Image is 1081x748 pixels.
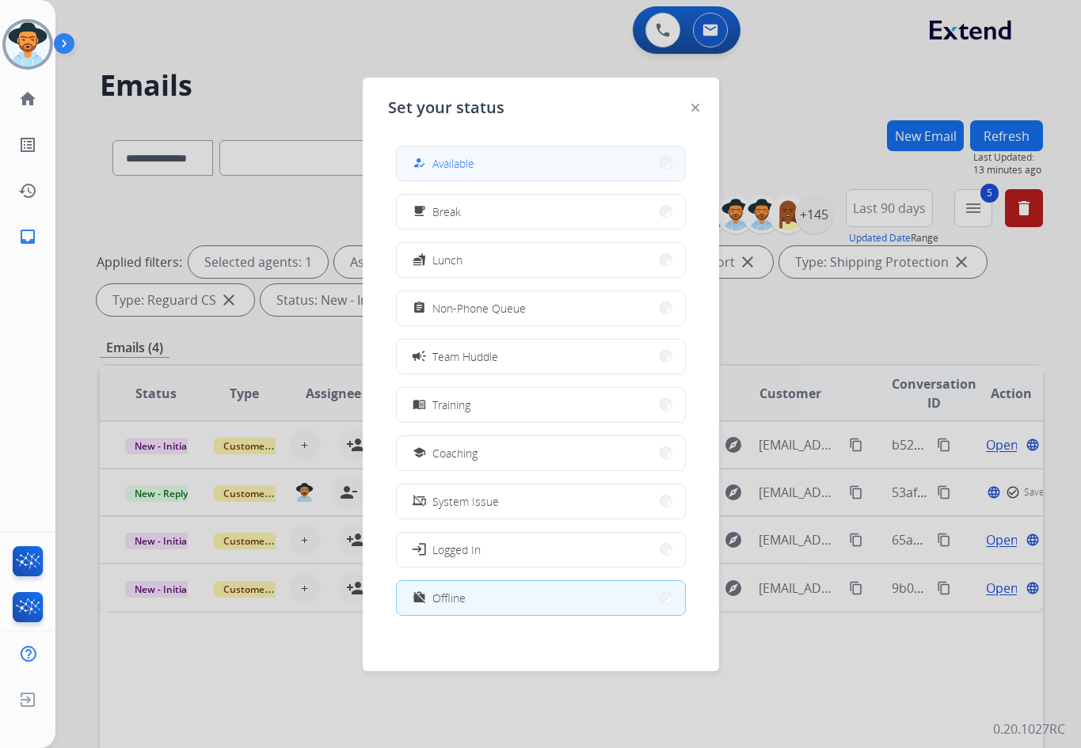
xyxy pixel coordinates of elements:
mat-icon: menu_book [412,398,425,412]
span: Available [432,155,474,172]
mat-icon: work_off [412,591,425,605]
span: Lunch [432,252,462,268]
mat-icon: campaign [410,348,426,364]
span: Logged In [432,541,481,558]
mat-icon: history [18,181,37,200]
span: Training [432,397,470,413]
mat-icon: free_breakfast [412,205,425,218]
img: close-button [691,104,699,112]
span: Non-Phone Queue [432,300,526,317]
button: Break [397,195,685,229]
mat-icon: inbox [18,227,37,246]
button: Available [397,146,685,180]
button: Lunch [397,243,685,277]
mat-icon: list_alt [18,135,37,154]
mat-icon: how_to_reg [412,157,425,170]
span: Offline [432,590,466,606]
mat-icon: fastfood [412,253,425,267]
span: Break [432,203,461,220]
button: Offline [397,581,685,615]
span: System Issue [432,493,499,510]
span: Set your status [388,97,504,119]
mat-icon: assignment [412,302,425,315]
span: Coaching [432,445,478,461]
mat-icon: login [410,541,426,557]
button: Training [397,388,685,422]
button: Coaching [397,436,685,470]
span: Team Huddle [432,348,498,365]
img: avatar [6,22,50,66]
mat-icon: school [412,446,425,460]
mat-icon: phonelink_off [412,495,425,508]
p: 0.20.1027RC [993,720,1065,739]
button: Logged In [397,533,685,567]
mat-icon: home [18,89,37,108]
button: Non-Phone Queue [397,291,685,325]
button: Team Huddle [397,340,685,374]
button: System Issue [397,484,685,518]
